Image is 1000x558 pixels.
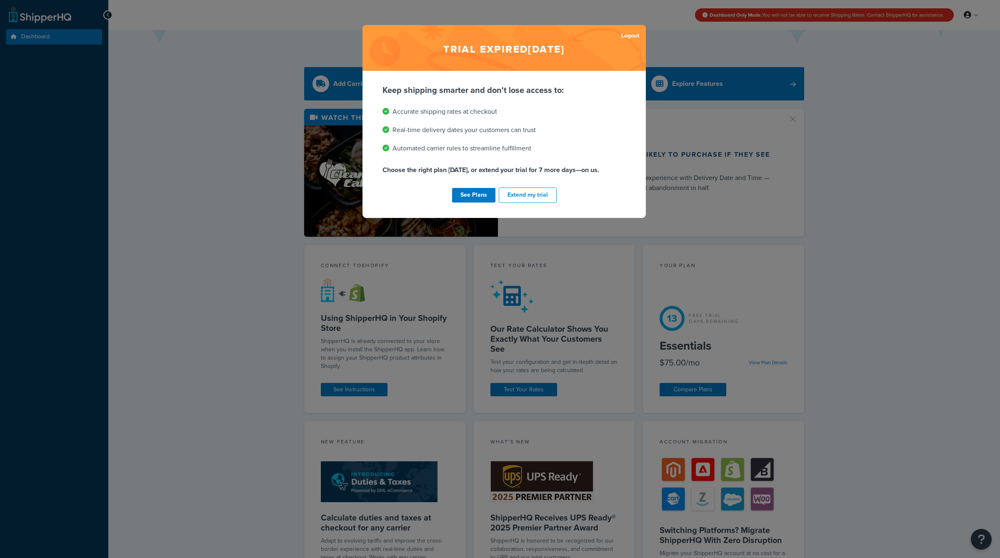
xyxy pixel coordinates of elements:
[499,188,557,203] button: Extend my trial
[452,188,495,203] a: See Plans
[621,30,640,42] a: Logout
[382,106,626,118] li: Accurate shipping rates at checkout
[382,124,626,136] li: Real-time delivery dates your customers can trust
[382,143,626,154] li: Automated carrier rules to streamline fulfillment
[382,164,626,176] p: Choose the right plan [DATE], or extend your trial for 7 more days—on us.
[362,25,646,71] h2: Trial expired [DATE]
[382,84,626,96] p: Keep shipping smarter and don't lose access to:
